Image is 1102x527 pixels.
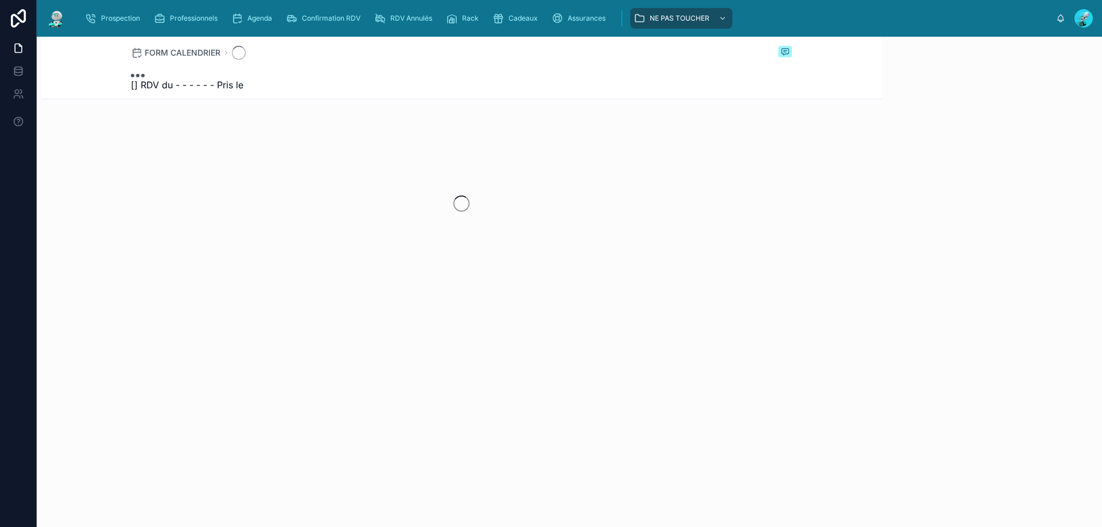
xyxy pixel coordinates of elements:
span: Agenda [247,14,272,23]
span: FORM CALENDRIER [145,47,220,58]
a: Cadeaux [489,8,546,29]
span: Rack [462,14,479,23]
a: Assurances [548,8,614,29]
span: Prospection [101,14,140,23]
a: NE PAS TOUCHER [630,8,732,29]
a: Professionnels [150,8,226,29]
span: Confirmation RDV [302,14,360,23]
span: NE PAS TOUCHER [650,14,709,23]
a: FORM CALENDRIER [131,47,220,58]
a: Agenda [228,8,280,29]
a: RDV Annulés [371,8,440,29]
span: Assurances [568,14,606,23]
span: Cadeaux [509,14,538,23]
span: Professionnels [170,14,218,23]
a: Confirmation RDV [282,8,368,29]
a: Prospection [82,8,148,29]
img: App logo [46,9,67,28]
span: RDV Annulés [390,14,432,23]
span: [] RDV du - - - - - - Pris le [131,78,243,92]
a: Rack [443,8,487,29]
div: scrollable content [76,6,1056,31]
